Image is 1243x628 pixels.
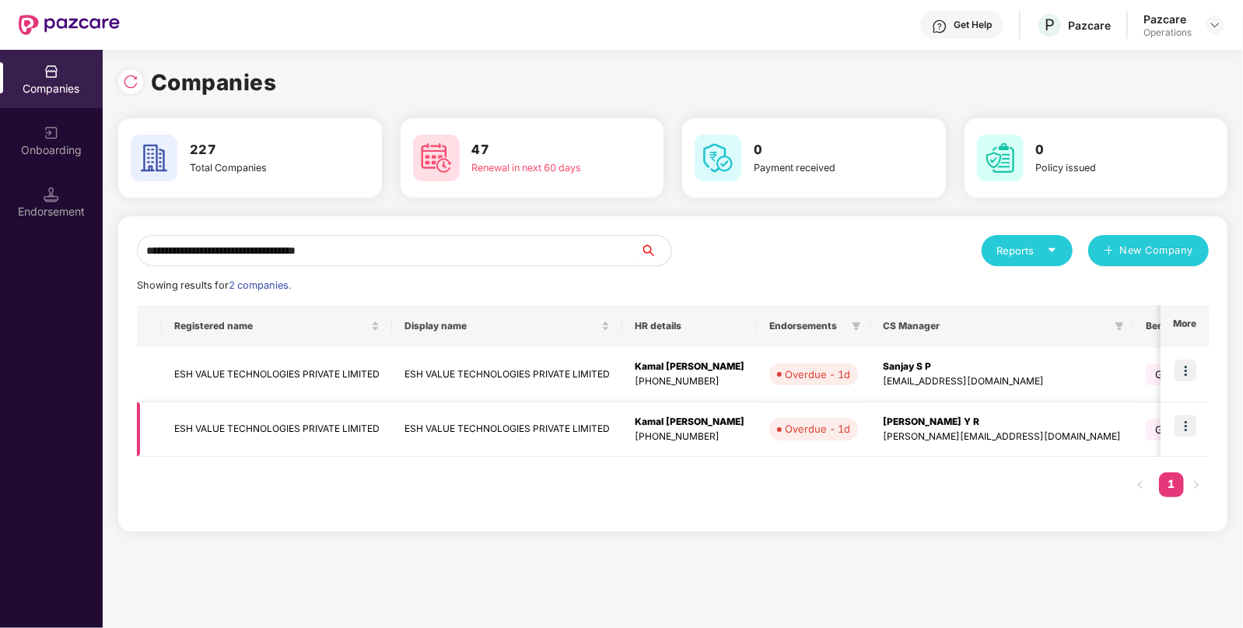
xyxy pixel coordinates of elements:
[131,135,177,181] img: svg+xml;base64,PHN2ZyB4bWxucz0iaHR0cDovL3d3dy53My5vcmcvMjAwMC9zdmciIHdpZHRoPSI2MCIgaGVpZ2h0PSI2MC...
[635,374,744,389] div: [PHONE_NUMBER]
[785,421,850,437] div: Overdue - 1d
[1047,245,1057,255] span: caret-down
[1136,480,1145,489] span: left
[123,74,138,89] img: svg+xml;base64,PHN2ZyBpZD0iUmVsb2FkLTMyeDMyIiB4bWxucz0iaHR0cDovL3d3dy53My5vcmcvMjAwMC9zdmciIHdpZH...
[622,305,757,347] th: HR details
[883,320,1108,332] span: CS Manager
[1161,305,1209,347] th: More
[977,135,1024,181] img: svg+xml;base64,PHN2ZyB4bWxucz0iaHR0cDovL3d3dy53My5vcmcvMjAwMC9zdmciIHdpZHRoPSI2MCIgaGVpZ2h0PSI2MC...
[472,140,606,160] h3: 47
[695,135,741,181] img: svg+xml;base64,PHN2ZyB4bWxucz0iaHR0cDovL3d3dy53My5vcmcvMjAwMC9zdmciIHdpZHRoPSI2MCIgaGVpZ2h0PSI2MC...
[1104,245,1114,258] span: plus
[1146,363,1185,385] span: GPA
[151,65,277,100] h1: Companies
[44,187,59,202] img: svg+xml;base64,PHN2ZyB3aWR0aD0iMTQuNSIgaGVpZ2h0PSIxNC41IiB2aWV3Qm94PSIwIDAgMTYgMTYiIGZpbGw9Im5vbm...
[883,360,1121,374] div: Sanjay S P
[1115,321,1124,331] span: filter
[1175,360,1196,381] img: icon
[1159,472,1184,497] li: 1
[635,360,744,374] div: Kamal [PERSON_NAME]
[1192,480,1201,489] span: right
[413,135,460,181] img: svg+xml;base64,PHN2ZyB4bWxucz0iaHR0cDovL3d3dy53My5vcmcvMjAwMC9zdmciIHdpZHRoPSI2MCIgaGVpZ2h0PSI2MC...
[1146,419,1185,440] span: GPA
[44,64,59,79] img: svg+xml;base64,PHN2ZyBpZD0iQ29tcGFuaWVzIiB4bWxucz0iaHR0cDovL3d3dy53My5vcmcvMjAwMC9zdmciIHdpZHRoPS...
[754,160,888,176] div: Payment received
[1143,26,1192,39] div: Operations
[639,244,671,257] span: search
[1036,140,1170,160] h3: 0
[883,430,1121,444] div: [PERSON_NAME][EMAIL_ADDRESS][DOMAIN_NAME]
[754,140,888,160] h3: 0
[1128,472,1153,497] li: Previous Page
[1036,160,1170,176] div: Policy issued
[174,320,368,332] span: Registered name
[1112,317,1127,335] span: filter
[954,19,992,31] div: Get Help
[849,317,864,335] span: filter
[785,367,850,382] div: Overdue - 1d
[162,402,392,458] td: ESH VALUE TECHNOLOGIES PRIVATE LIMITED
[883,415,1121,430] div: [PERSON_NAME] Y R
[1209,19,1221,31] img: svg+xml;base64,PHN2ZyBpZD0iRHJvcGRvd24tMzJ4MzIiIHhtbG5zPSJodHRwOi8vd3d3LnczLm9yZy8yMDAwL3N2ZyIgd2...
[472,160,606,176] div: Renewal in next 60 days
[1128,472,1153,497] button: left
[229,279,291,291] span: 2 companies.
[190,140,324,160] h3: 227
[635,415,744,430] div: Kamal [PERSON_NAME]
[997,243,1057,258] div: Reports
[137,279,291,291] span: Showing results for
[1159,472,1184,496] a: 1
[19,15,120,35] img: New Pazcare Logo
[1068,18,1111,33] div: Pazcare
[1088,235,1209,266] button: plusNew Company
[1184,472,1209,497] button: right
[1184,472,1209,497] li: Next Page
[639,235,672,266] button: search
[162,305,392,347] th: Registered name
[769,320,846,332] span: Endorsements
[190,160,324,176] div: Total Companies
[162,347,392,402] td: ESH VALUE TECHNOLOGIES PRIVATE LIMITED
[1143,12,1192,26] div: Pazcare
[1175,415,1196,437] img: icon
[404,320,598,332] span: Display name
[932,19,947,34] img: svg+xml;base64,PHN2ZyBpZD0iSGVscC0zMngzMiIgeG1sbnM9Imh0dHA6Ly93d3cudzMub3JnLzIwMDAvc3ZnIiB3aWR0aD...
[635,430,744,444] div: [PHONE_NUMBER]
[392,347,622,402] td: ESH VALUE TECHNOLOGIES PRIVATE LIMITED
[392,402,622,458] td: ESH VALUE TECHNOLOGIES PRIVATE LIMITED
[44,125,59,141] img: svg+xml;base64,PHN2ZyB3aWR0aD0iMjAiIGhlaWdodD0iMjAiIHZpZXdCb3g9IjAgMCAyMCAyMCIgZmlsbD0ibm9uZSIgeG...
[1120,243,1194,258] span: New Company
[883,374,1121,389] div: [EMAIL_ADDRESS][DOMAIN_NAME]
[1045,16,1055,34] span: P
[392,305,622,347] th: Display name
[852,321,861,331] span: filter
